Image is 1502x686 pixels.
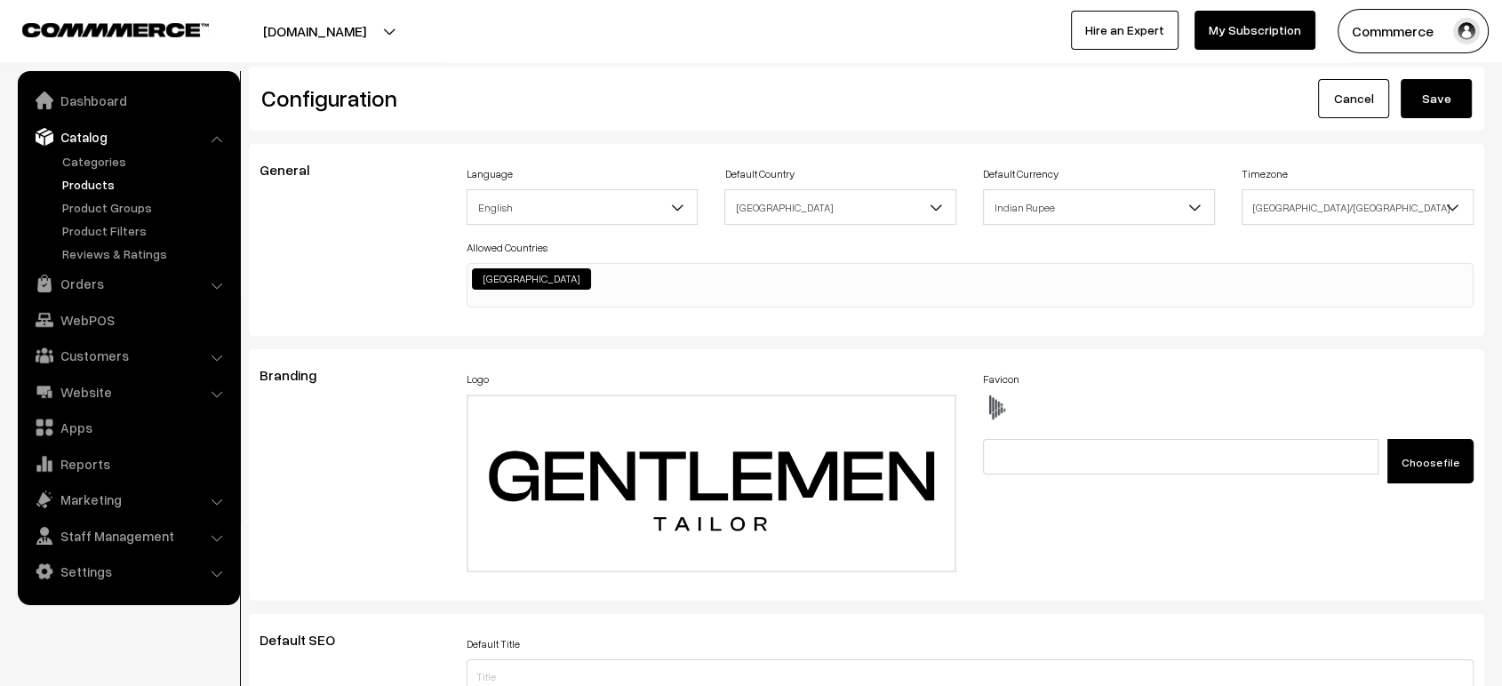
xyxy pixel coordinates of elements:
span: India [725,192,955,223]
a: Reports [22,448,234,480]
label: Default Currency [983,166,1059,182]
a: Settings [22,555,234,587]
img: user [1453,18,1480,44]
label: Default Title [467,636,520,652]
span: India [724,189,956,225]
button: [DOMAIN_NAME] [201,9,428,53]
label: Logo [467,371,489,387]
a: Products [58,175,234,194]
li: India [472,268,591,290]
a: Dashboard [22,84,234,116]
label: Timezone [1242,166,1288,182]
a: Categories [58,152,234,171]
span: Choose file [1402,456,1459,469]
img: favicon.ico [983,395,1010,421]
span: General [260,161,331,179]
h2: Configuration [261,84,853,112]
a: Catalog [22,121,234,153]
a: Cancel [1318,79,1389,118]
img: COMMMERCE [22,23,209,36]
span: English [467,189,699,225]
span: Indian Rupee [983,189,1215,225]
a: Marketing [22,483,234,515]
a: Reviews & Ratings [58,244,234,263]
span: Branding [260,366,338,384]
label: Favicon [983,371,1019,387]
a: Customers [22,339,234,371]
a: My Subscription [1194,11,1315,50]
a: Hire an Expert [1071,11,1178,50]
span: English [467,192,698,223]
a: COMMMERCE [22,18,178,39]
label: Default Country [724,166,794,182]
span: Asia/Kolkata [1242,189,1474,225]
label: Allowed Countries [467,240,547,256]
a: WebPOS [22,304,234,336]
span: Default SEO [260,631,356,649]
label: Language [467,166,513,182]
span: Asia/Kolkata [1242,192,1473,223]
span: Indian Rupee [984,192,1214,223]
button: Save [1401,79,1472,118]
a: Apps [22,411,234,443]
a: Website [22,376,234,408]
a: Staff Management [22,520,234,552]
button: Commmerce [1338,9,1489,53]
a: Orders [22,267,234,299]
a: Product Groups [58,198,234,217]
a: Product Filters [58,221,234,240]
